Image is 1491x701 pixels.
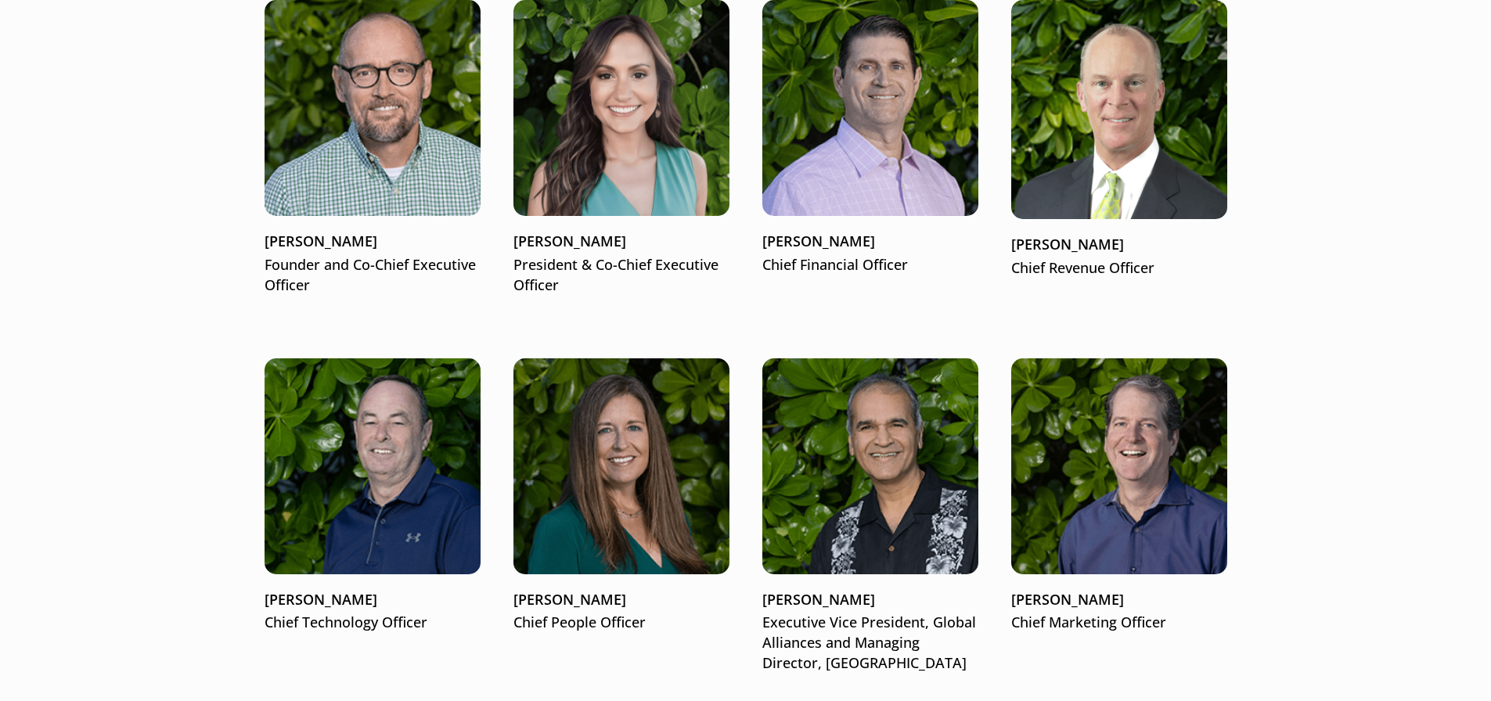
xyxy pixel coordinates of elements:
p: Chief Marketing Officer [1011,613,1227,633]
p: Chief Revenue Officer [1011,258,1227,279]
p: [PERSON_NAME] [1011,590,1227,610]
p: [PERSON_NAME] [265,232,481,252]
img: Kim Hiler [513,358,729,574]
p: Chief Financial Officer [762,255,978,275]
p: [PERSON_NAME] [1011,235,1227,255]
p: Founder and Co-Chief Executive Officer [265,255,481,296]
p: [PERSON_NAME] [513,232,729,252]
p: Executive Vice President, Global Alliances and Managing Director, [GEOGRAPHIC_DATA] [762,613,978,674]
p: [PERSON_NAME] [513,590,729,610]
p: Chief People Officer [513,613,729,633]
p: [PERSON_NAME] [762,232,978,252]
img: Kevin Wilson [265,358,481,574]
a: Kim Hiler[PERSON_NAME]Chief People Officer [513,358,729,634]
a: Haresh Gangwani[PERSON_NAME]Executive Vice President, Global Alliances and Managing Director, [GE... [762,358,978,674]
p: President & Co-Chief Executive Officer [513,255,729,296]
p: [PERSON_NAME] [762,590,978,610]
p: Chief Technology Officer [265,613,481,633]
p: [PERSON_NAME] [265,590,481,610]
img: Haresh Gangwani [762,358,978,574]
a: Kevin Wilson[PERSON_NAME]Chief Technology Officer [265,358,481,634]
img: Tom Russell [1011,358,1227,574]
a: Tom Russell[PERSON_NAME]Chief Marketing Officer [1011,358,1227,634]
